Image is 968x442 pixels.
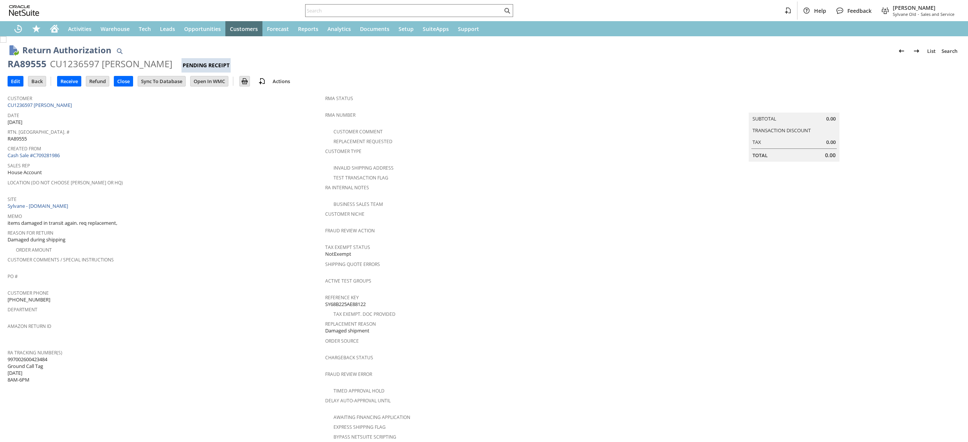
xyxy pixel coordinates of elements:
[114,76,133,86] input: Close
[181,58,231,73] div: Pending Receipt
[325,321,376,327] a: Replacement reason
[325,397,391,404] a: Delay Auto-Approval Until
[327,25,351,32] span: Analytics
[8,290,49,296] a: Customer Phone
[939,45,960,57] a: Search
[893,11,916,17] span: Sylvane Old
[394,21,418,36] a: Setup
[325,354,373,361] a: Chargeback Status
[138,76,185,86] input: Sync To Database
[180,21,225,36] a: Opportunities
[9,21,27,36] a: Recent Records
[503,6,512,15] svg: Search
[334,424,386,430] a: Express Shipping Flag
[924,45,939,57] a: List
[27,21,45,36] div: Shortcuts
[16,247,52,253] a: Order Amount
[325,211,365,217] a: Customer Niche
[8,257,114,263] a: Customer Comments / Special Instructions
[921,11,954,17] span: Sales and Service
[14,24,23,33] svg: Recent Records
[8,273,18,280] a: PO #
[399,25,414,32] span: Setup
[355,21,394,36] a: Documents
[8,162,30,169] a: Sales Rep
[325,244,370,250] a: Tax Exempt Status
[96,21,134,36] a: Warehouse
[325,227,375,234] a: Fraud Review Action
[334,434,396,440] a: Bypass NetSuite Scripting
[8,95,32,102] a: Customer
[184,25,221,32] span: Opportunities
[134,21,155,36] a: Tech
[334,388,385,394] a: Timed Approval Hold
[8,213,22,219] a: Memo
[139,25,151,32] span: Tech
[8,135,27,142] span: RA89555
[8,219,117,227] span: items damaged in transit again. req replacement,
[8,119,22,126] span: [DATE]
[453,21,484,36] a: Support
[32,24,41,33] svg: Shortcuts
[298,25,318,32] span: Reports
[155,21,180,36] a: Leads
[115,46,124,56] img: Quick Find
[160,25,175,32] span: Leads
[360,25,389,32] span: Documents
[267,25,289,32] span: Forecast
[325,294,359,301] a: Reference Key
[64,21,96,36] a: Activities
[334,311,396,317] a: Tax Exempt. Doc Provided
[8,102,74,108] a: CU1236597 [PERSON_NAME]
[325,112,355,118] a: RMA Number
[334,138,392,145] a: Replacement Requested
[749,100,839,113] caption: Summary
[334,165,394,171] a: Invalid Shipping Address
[325,148,361,155] a: Customer Type
[262,21,293,36] a: Forecast
[8,152,60,159] a: Cash Sale #C709281986
[423,25,449,32] span: SuiteApps
[334,128,383,135] a: Customer Comment
[325,301,366,308] span: SY68B225AE88122
[8,323,51,329] a: Amazon Return ID
[230,25,258,32] span: Customers
[458,25,479,32] span: Support
[240,76,250,86] input: Print
[8,169,42,176] span: House Account
[418,21,453,36] a: SuiteApps
[325,338,359,344] a: Order Source
[334,414,410,420] a: Awaiting Financing Application
[225,21,262,36] a: Customers
[8,145,41,152] a: Created From
[752,115,776,122] a: Subtotal
[50,58,172,70] div: CU1236597 [PERSON_NAME]
[22,44,111,56] h1: Return Authorization
[240,77,249,86] img: Print
[323,21,355,36] a: Analytics
[912,46,921,56] img: Next
[334,201,383,207] a: Business Sales Team
[897,46,906,56] img: Previous
[8,306,37,313] a: Department
[258,77,267,86] img: add-record.svg
[325,371,372,377] a: Fraud Review Error
[101,25,130,32] span: Warehouse
[752,152,768,159] a: Total
[325,95,353,102] a: RMA Status
[293,21,323,36] a: Reports
[8,58,47,70] div: RA89555
[334,175,388,181] a: Test Transaction Flag
[325,250,351,258] span: NotExempt
[8,230,53,236] a: Reason For Return
[325,184,369,191] a: RA Internal Notes
[918,11,919,17] span: -
[8,112,19,119] a: Date
[8,349,62,356] a: RA Tracking Number(s)
[325,261,380,267] a: Shipping Quote Errors
[826,115,836,122] span: 0.00
[86,76,109,86] input: Refund
[8,202,70,209] a: Sylvane - [DOMAIN_NAME]
[8,179,123,186] a: Location (Do Not Choose [PERSON_NAME] or HQ)
[752,127,811,134] a: Transaction Discount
